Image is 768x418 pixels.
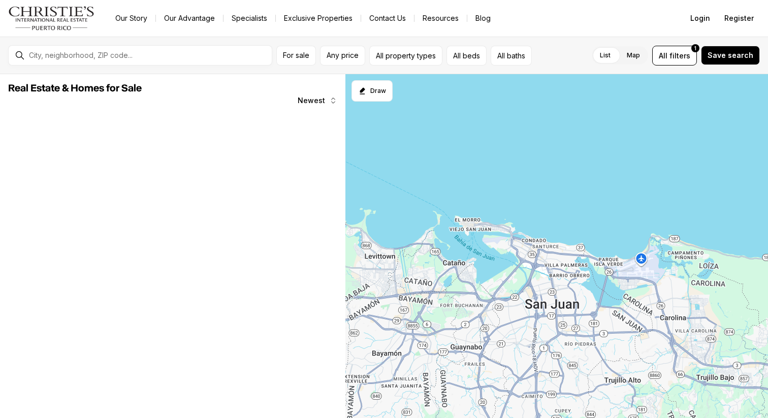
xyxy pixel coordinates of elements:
button: Allfilters1 [652,46,697,66]
button: For sale [276,46,316,66]
label: List [592,46,619,65]
a: Exclusive Properties [276,11,361,25]
span: Login [690,14,710,22]
span: Newest [298,97,325,105]
button: Register [718,8,760,28]
button: Any price [320,46,365,66]
span: Any price [327,51,359,59]
span: Real Estate & Homes for Sale [8,83,142,93]
span: For sale [283,51,309,59]
span: All [659,50,667,61]
span: Save search [708,51,753,59]
button: Start drawing [351,80,393,102]
button: All property types [369,46,442,66]
label: Map [619,46,648,65]
a: Blog [467,11,499,25]
button: Contact Us [361,11,414,25]
button: Login [684,8,716,28]
img: logo [8,6,95,30]
button: Save search [701,46,760,65]
a: Resources [414,11,467,25]
button: All baths [491,46,532,66]
span: filters [669,50,690,61]
span: 1 [694,44,696,52]
button: All beds [446,46,487,66]
button: Newest [292,90,343,111]
a: Specialists [223,11,275,25]
a: Our Advantage [156,11,223,25]
span: Register [724,14,754,22]
a: Our Story [107,11,155,25]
